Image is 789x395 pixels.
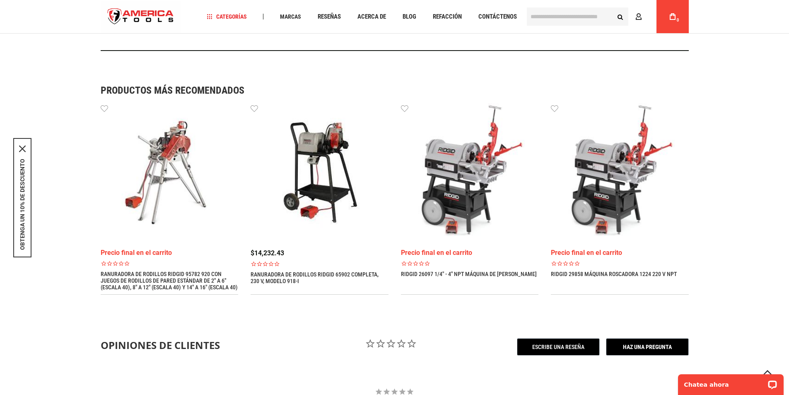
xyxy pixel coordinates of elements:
a: Blog [399,11,420,22]
span: Haz una pregunta [606,338,689,356]
font: Escribe una reseña [532,344,584,350]
img: Ranuradora de rodillos RIDGID 95782 920 con juegos de rodillos de pared estándar de 2" a 6" (esca... [101,103,239,241]
iframe: Widget de chat LiveChat [673,369,789,395]
font: Blog [403,13,416,20]
button: OBTENGA UN 10% DE DESCUENTO [19,159,26,250]
button: Cerca [19,145,26,152]
img: RIDGID 26097 1/4" - 4" NPT MÁQUINA DE MANDRIL DE MARTILLO [401,103,539,241]
a: RIDGID 26097 1/4" - 4" NPT MÁQUINA DE [PERSON_NAME] [401,271,537,277]
font: Ranuradora de rodillos RIDGID 65902 completa, 230 V, modelo 918-I [251,271,379,284]
font: Precio final en el carrito [401,249,472,257]
a: Ranuradora de rodillos RIDGID 65902 completa, 230 V, modelo 918-I [251,271,388,284]
font: Refacción [433,13,462,20]
font: Marcas [280,13,301,20]
span: Calificado con 0.0 de 5 estrellas 0 reseñas [401,260,539,267]
span: Calificado con 0.0 de 5 estrellas 0 reseñas [551,260,689,267]
a: Contáctenos [475,11,521,22]
a: Reseñas [314,11,345,22]
font: Cuenta [645,13,666,20]
span: Calificado con 0.0 de 5 estrellas 0 reseñas [101,260,239,267]
font: Haz una pregunta [623,344,672,350]
font: Precio final en el carrito [551,249,622,257]
font: Acerca de [357,13,386,20]
img: Herramientas de América [101,1,181,32]
font: Categorías [216,13,247,20]
span: Escribe una reseña [517,338,600,356]
a: RIDGID 29858 MÁQUINA ROSCADORA 1224 220 V NPT [551,271,677,277]
svg: icono de cerrar [19,145,26,152]
a: logotipo de la tienda [101,1,181,32]
a: Acerca de [354,11,390,22]
button: Buscar [613,9,628,24]
font: Precio final en el carrito [101,249,172,257]
img: RIDGID 29858 MÁQUINA ROSCADORA 1224 220 V NPT [551,103,689,241]
font: Contáctenos [478,13,517,20]
font: Reseñas [318,13,341,20]
img: Ranuradora de rodillos RIDGID 65902 completa, 230 V, modelo 918-I [251,103,388,241]
a: Marcas [276,11,305,22]
span: Calificado con 0.0 de 5 estrellas 0 reseñas [251,261,388,267]
font: $14,232.43 [251,249,284,257]
font: 0 [677,18,679,22]
font: Opiniones de clientes [101,338,220,352]
a: Categorías [203,11,251,22]
a: Ranuradora de rodillos RIDGID 95782 920 con juegos de rodillos de pared estándar de 2" a 6" (esca... [101,271,239,291]
a: Refacción [429,11,466,22]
